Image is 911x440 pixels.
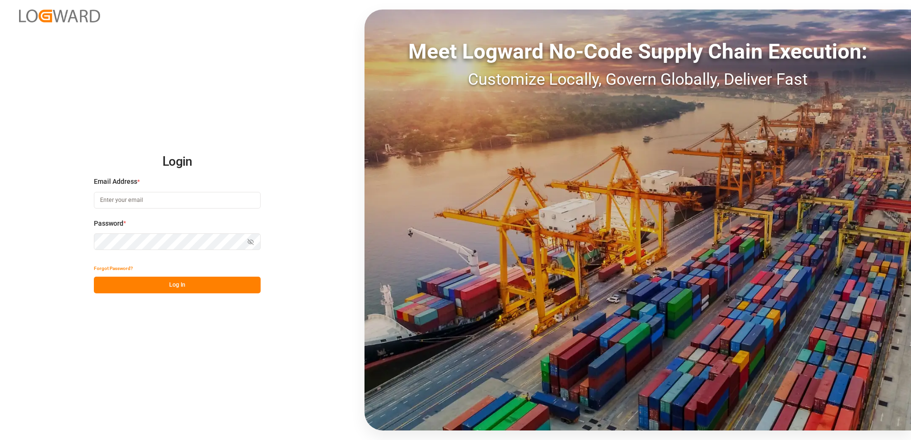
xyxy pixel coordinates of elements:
[19,10,100,22] img: Logward_new_orange.png
[94,219,123,229] span: Password
[94,260,133,277] button: Forgot Password?
[94,277,261,293] button: Log In
[94,147,261,177] h2: Login
[94,177,137,187] span: Email Address
[364,67,911,91] div: Customize Locally, Govern Globally, Deliver Fast
[94,192,261,209] input: Enter your email
[364,36,911,67] div: Meet Logward No-Code Supply Chain Execution:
